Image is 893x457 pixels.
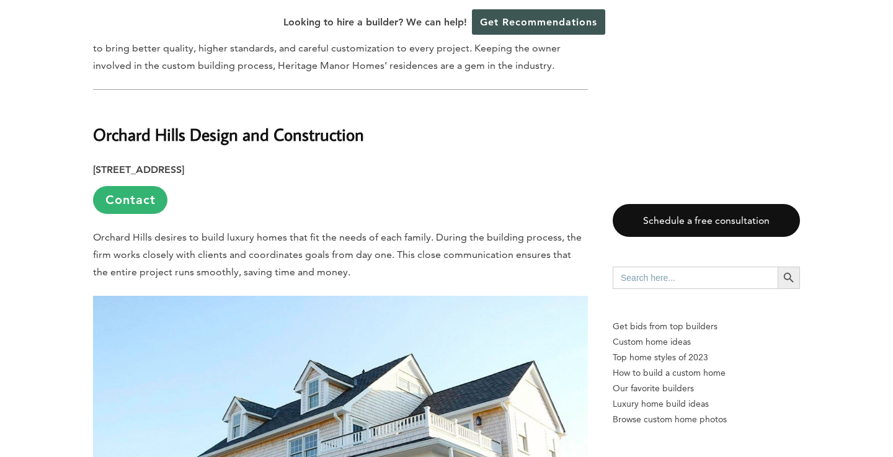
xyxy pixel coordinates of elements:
[613,381,800,396] a: Our favorite builders
[93,229,588,281] p: Orchard Hills desires to build luxury homes that fit the needs of each family. During the buildin...
[613,350,800,365] a: Top home styles of 2023
[655,368,878,442] iframe: Drift Widget Chat Controller
[782,271,796,285] svg: Search
[613,319,800,334] p: Get bids from top builders
[613,412,800,427] a: Browse custom home photos
[613,365,800,381] a: How to build a custom home
[93,186,167,214] a: Contact
[93,105,588,148] h2: Orchard Hills Design and Construction
[613,334,800,350] a: Custom home ideas
[613,204,800,237] a: Schedule a free consultation
[613,267,778,289] input: Search here...
[613,396,800,412] a: Luxury home build ideas
[472,9,605,35] a: Get Recommendations
[93,164,184,175] strong: [STREET_ADDRESS]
